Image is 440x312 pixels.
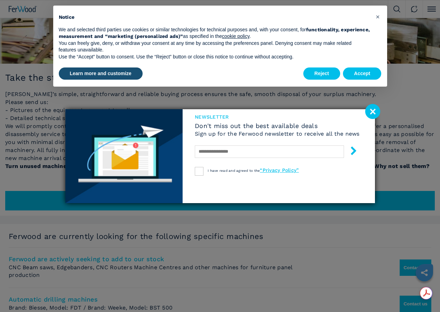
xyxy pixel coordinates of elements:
button: Accept [343,67,382,80]
h2: Notice [59,14,370,21]
span: newsletter [195,114,360,119]
span: I have read and agreed to the [208,169,299,173]
p: We and selected third parties use cookies or similar technologies for technical purposes and, wit... [59,26,370,40]
button: submit-button [342,144,358,160]
p: You can freely give, deny, or withdraw your consent at any time by accessing the preferences pane... [59,40,370,54]
a: “Privacy Policy” [260,167,299,173]
button: Learn more and customize [59,67,143,80]
span: Don't miss out the best available deals [195,123,360,129]
p: Use the “Accept” button to consent. Use the “Reject” button or close this notice to continue with... [59,54,370,61]
h6: Sign up for the Ferwood newsletter to receive all the news [195,131,360,137]
a: cookie policy [222,33,249,39]
strong: functionality, experience, measurement and “marketing (personalized ads)” [59,27,370,39]
button: Reject [303,67,340,80]
span: × [376,13,380,21]
img: Newsletter image [65,109,183,203]
button: Close this notice [373,11,384,22]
